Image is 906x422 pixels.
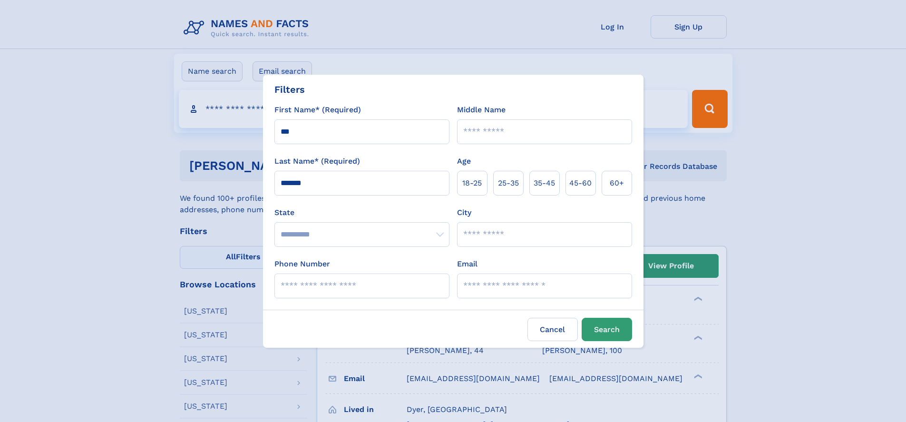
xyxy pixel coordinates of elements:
label: State [274,207,449,218]
span: 18‑25 [462,177,482,189]
label: Email [457,258,477,270]
label: First Name* (Required) [274,104,361,116]
label: City [457,207,471,218]
label: Cancel [527,318,578,341]
span: 35‑45 [534,177,555,189]
label: Middle Name [457,104,506,116]
span: 60+ [610,177,624,189]
button: Search [582,318,632,341]
span: 45‑60 [569,177,592,189]
label: Phone Number [274,258,330,270]
div: Filters [274,82,305,97]
span: 25‑35 [498,177,519,189]
label: Last Name* (Required) [274,156,360,167]
label: Age [457,156,471,167]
